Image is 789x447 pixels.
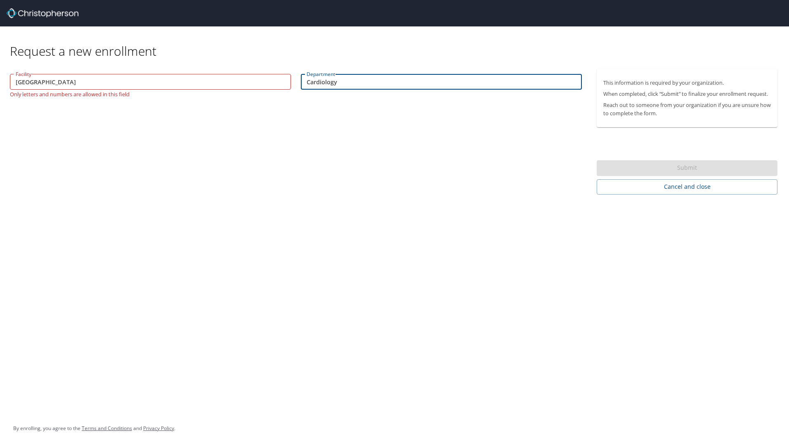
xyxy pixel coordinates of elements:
[13,418,175,439] div: By enrolling, you agree to the and .
[603,182,771,192] span: Cancel and close
[603,79,771,87] p: This information is required by your organization.
[603,90,771,98] p: When completed, click “Submit” to finalize your enrollment request.
[603,101,771,117] p: Reach out to someone from your organization if you are unsure how to complete the form.
[82,425,132,432] a: Terms and Conditions
[7,8,78,18] img: cbt logo
[597,179,777,195] button: Cancel and close
[301,74,582,90] input: EX:
[10,90,291,97] p: Only letters and numbers are allowed in this field
[143,425,174,432] a: Privacy Policy
[10,26,784,59] div: Request a new enrollment
[10,74,291,90] input: EX:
